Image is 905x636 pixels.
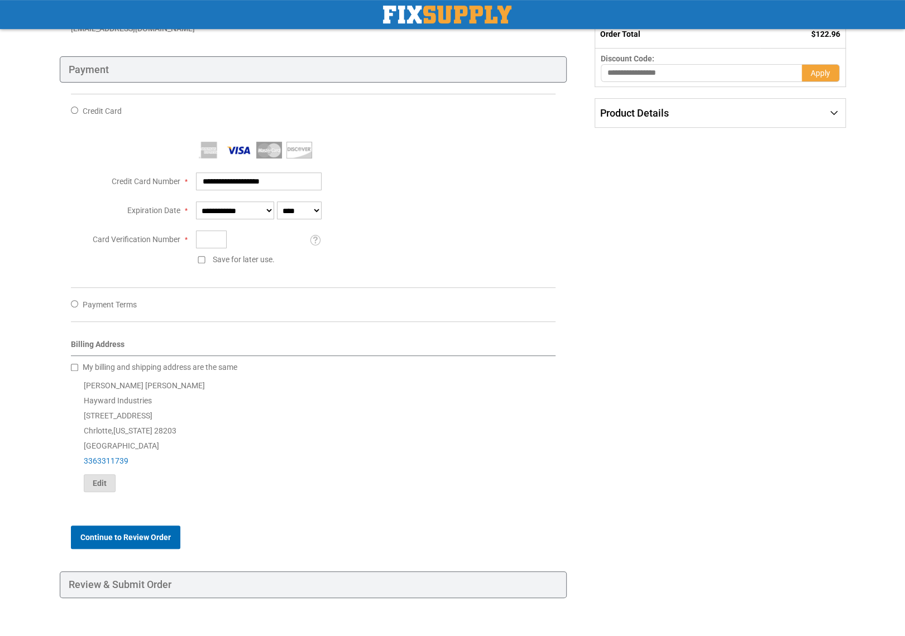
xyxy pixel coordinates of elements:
button: Apply [802,64,840,82]
span: Save for later use. [213,255,275,264]
span: Card Verification Number [93,235,180,244]
a: store logo [383,6,511,23]
button: Continue to Review Order [71,526,180,549]
span: [EMAIL_ADDRESS][DOMAIN_NAME] [71,24,195,33]
span: Apply [811,69,830,78]
span: Edit [93,479,107,488]
div: Billing Address [71,339,556,356]
span: Discount Code: [601,54,654,63]
span: $122.96 [811,30,840,38]
button: Edit [84,474,116,492]
div: Payment [60,56,567,83]
img: Discover [286,142,312,158]
strong: Order Total [600,30,640,38]
div: Review & Submit Order [60,571,567,598]
span: Continue to Review Order [80,533,171,542]
span: Credit Card [83,107,122,115]
img: Fix Industrial Supply [383,6,511,23]
span: Payment Terms [83,300,137,309]
span: Product Details [600,107,669,119]
a: 3363311739 [84,456,128,465]
img: American Express [196,142,222,158]
span: [US_STATE] [113,426,152,435]
div: [PERSON_NAME] [PERSON_NAME] Hayward Industries [STREET_ADDRESS] Chrlotte , 28203 [GEOGRAPHIC_DATA] [71,378,556,492]
span: My billing and shipping address are the same [83,363,237,372]
img: Visa [226,142,252,158]
span: Credit Card Number [112,177,180,186]
span: Expiration Date [127,206,180,215]
img: MasterCard [256,142,282,158]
